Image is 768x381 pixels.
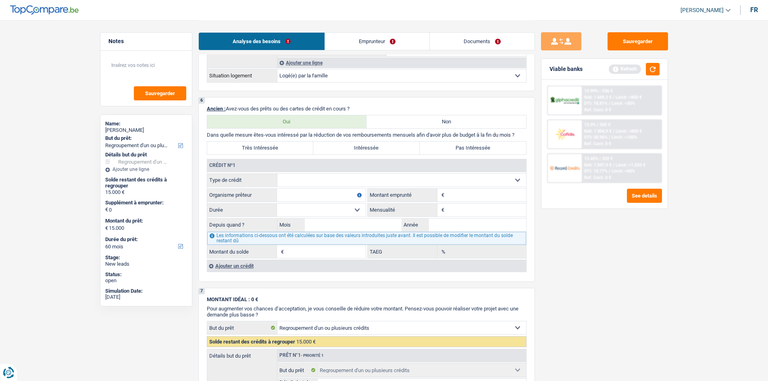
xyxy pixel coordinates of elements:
[613,162,614,168] span: /
[105,127,187,133] div: [PERSON_NAME]
[207,349,277,358] label: Détails but du prêt
[325,33,429,50] a: Emprunteur
[277,58,526,68] div: Ajouter une ligne
[584,101,608,106] span: DTI: 18.81%
[627,189,662,203] button: See details
[402,219,429,231] label: Année
[584,107,611,112] div: Ref. Cost: 0 €
[207,321,277,334] label: But du prêt
[207,204,277,217] label: Durée
[207,219,277,231] label: Depuis quand ?
[105,189,187,196] div: 15.000 €
[145,91,175,96] span: Sauvegarder
[437,245,447,258] span: %
[609,65,641,73] div: Refresh
[105,271,187,278] div: Status:
[207,106,527,112] p: Avez-vous des prêts ou des cartes de crédit en cours ?
[430,33,535,50] a: Documents
[207,296,258,302] span: MONTANT IDÉAL : 0 €
[584,129,612,134] span: NAI: 1 304,9 €
[612,135,637,140] span: Limit: <100%
[437,189,446,202] span: €
[199,288,205,294] div: 7
[207,106,226,112] span: Ancien :
[105,206,108,213] span: €
[301,353,324,358] span: - Priorité 1
[612,101,635,106] span: Limit: <50%
[305,219,402,231] input: MM
[207,132,527,138] p: Dans quelle mesure êtes-vous intéressé par la réduction de vos remboursements mensuels afin d'avo...
[207,69,277,82] th: Situation logement
[674,4,731,17] a: [PERSON_NAME]
[207,306,518,318] span: Pour augmenter vos chances d’acceptation, je vous conseille de réduire votre montant. Pensez-vous...
[207,163,237,168] div: Crédit nº1
[207,142,314,154] label: Très Intéressée
[277,364,318,377] label: But du prêt
[105,261,187,267] div: New leads
[277,245,286,258] span: €
[105,121,187,127] div: Name:
[609,135,610,140] span: /
[549,66,583,73] div: Viable banks
[550,160,580,175] img: Record Credits
[584,162,612,168] span: NAI: 1 347,9 €
[608,32,668,50] button: Sauvegarder
[105,152,187,158] div: Détails but du prêt
[616,95,642,100] span: Limit: >850 €
[105,225,108,231] span: €
[207,245,277,258] label: Montant du solde
[368,189,437,202] label: Montant emprunté
[105,288,187,294] div: Simulation Date:
[681,7,724,14] span: [PERSON_NAME]
[584,156,613,161] div: 12.45% | 332 €
[277,219,305,231] label: Mois
[105,167,187,172] div: Ajouter une ligne
[10,5,79,15] img: TopCompare Logo
[105,177,187,189] div: Solde restant des crédits à regrouper
[584,122,610,127] div: 12.9% | 335 €
[584,88,613,94] div: 12.99% | 336 €
[368,204,437,217] label: Mensualité
[105,277,187,284] div: open
[584,135,608,140] span: DTI: 30.96%
[366,115,526,128] label: Non
[584,175,611,180] div: Ref. Cost: 0 €
[750,6,758,14] div: fr
[207,115,367,128] label: Oui
[277,353,326,358] div: Prêt n°1
[207,260,526,272] div: Ajouter un crédit
[209,339,295,345] span: Solde restant des crédits à regrouper
[105,254,187,261] div: Stage:
[584,95,612,100] span: NAI: 1 449,2 €
[207,189,277,202] label: Organisme prêteur
[550,127,580,142] img: Cofidis
[609,169,610,174] span: /
[584,169,608,174] span: DTI: 19.77%
[368,245,437,258] label: TAEG
[105,294,187,300] div: [DATE]
[616,162,645,168] span: Limit: >1.033 €
[613,95,614,100] span: /
[613,129,614,134] span: /
[420,142,526,154] label: Pas Intéressée
[108,38,184,45] h5: Notes
[105,236,185,243] label: Durée du prêt:
[207,232,526,245] div: Les informations ci-dessous ont été calculées sur base des valeurs introduites juste avant. Il es...
[584,141,611,146] div: Ref. Cost: 0 €
[609,101,610,106] span: /
[199,33,325,50] a: Analyse des besoins
[437,204,446,217] span: €
[105,200,185,206] label: Supplément à emprunter:
[612,169,635,174] span: Limit: <60%
[207,174,277,187] label: Type de crédit
[105,218,185,224] label: Montant du prêt:
[296,339,316,345] span: 15.000 €
[134,86,186,100] button: Sauvegarder
[550,96,580,105] img: AlphaCredit
[105,135,185,142] label: But du prêt:
[616,129,642,134] span: Limit: >800 €
[199,98,205,104] div: 6
[429,219,526,231] input: AAAA
[313,142,420,154] label: Intéressée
